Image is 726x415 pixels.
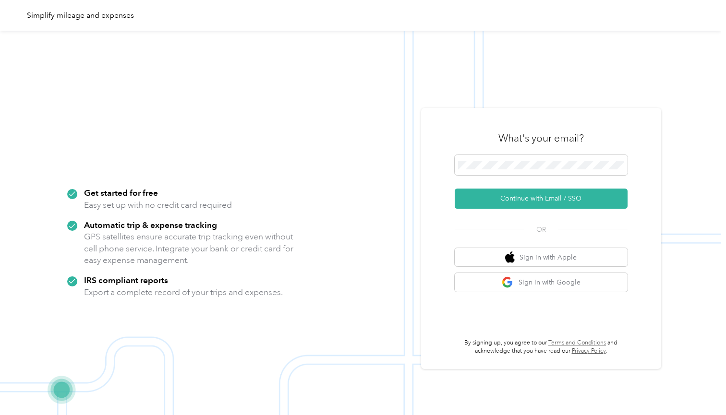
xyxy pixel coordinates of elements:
[455,273,628,292] button: google logoSign in with Google
[548,339,606,346] a: Terms and Conditions
[505,251,515,263] img: apple logo
[455,248,628,267] button: apple logoSign in with Apple
[572,347,606,355] a: Privacy Policy
[84,188,158,198] strong: Get started for free
[84,220,217,230] strong: Automatic trip & expense tracking
[498,131,584,145] h3: What's your email?
[84,199,232,211] p: Easy set up with no credit card required
[84,286,283,298] p: Export a complete record of your trips and expenses.
[84,231,294,266] p: GPS satellites ensure accurate trip tracking even without cell phone service. Integrate your bank...
[524,225,558,235] span: OR
[84,275,168,285] strong: IRS compliant reports
[27,10,134,22] div: Simplify mileage and expenses
[502,276,514,288] img: google logo
[455,339,628,356] p: By signing up, you agree to our and acknowledge that you have read our .
[455,189,628,209] button: Continue with Email / SSO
